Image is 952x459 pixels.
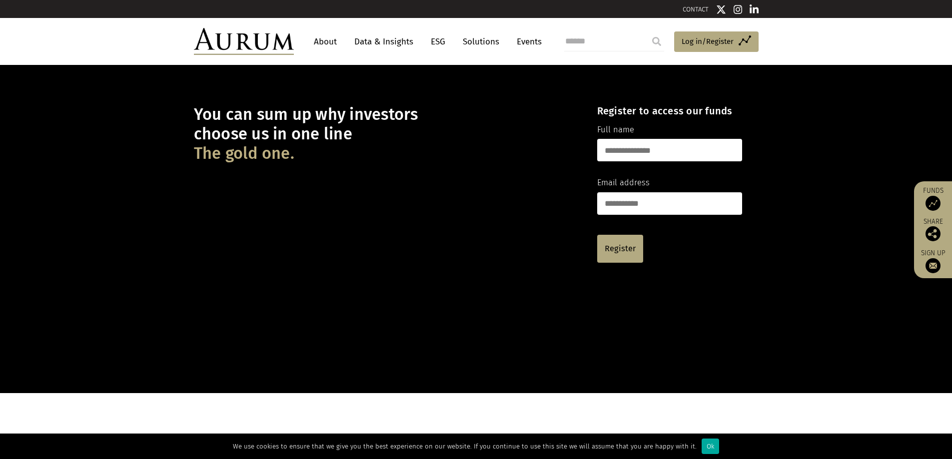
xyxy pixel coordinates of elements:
span: Log in/Register [682,35,734,47]
img: Share this post [926,226,941,241]
label: Email address [597,176,650,189]
a: Data & Insights [349,32,418,51]
a: Log in/Register [674,31,759,52]
h4: Register to access our funds [597,105,742,117]
h1: You can sum up why investors choose us in one line [194,105,580,163]
a: CONTACT [683,5,709,13]
label: Full name [597,123,634,136]
img: Twitter icon [716,4,726,14]
a: Events [512,32,542,51]
input: Submit [647,31,667,51]
a: Funds [919,186,947,211]
img: Instagram icon [734,4,743,14]
img: Access Funds [926,196,941,211]
a: About [309,32,342,51]
div: Share [919,218,947,241]
div: Ok [702,439,719,454]
span: The gold one. [194,144,294,163]
a: ESG [426,32,450,51]
a: Sign up [919,249,947,273]
img: Aurum [194,28,294,55]
img: Sign up to our newsletter [926,258,941,273]
a: Register [597,235,643,263]
a: Solutions [458,32,504,51]
img: Linkedin icon [750,4,759,14]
